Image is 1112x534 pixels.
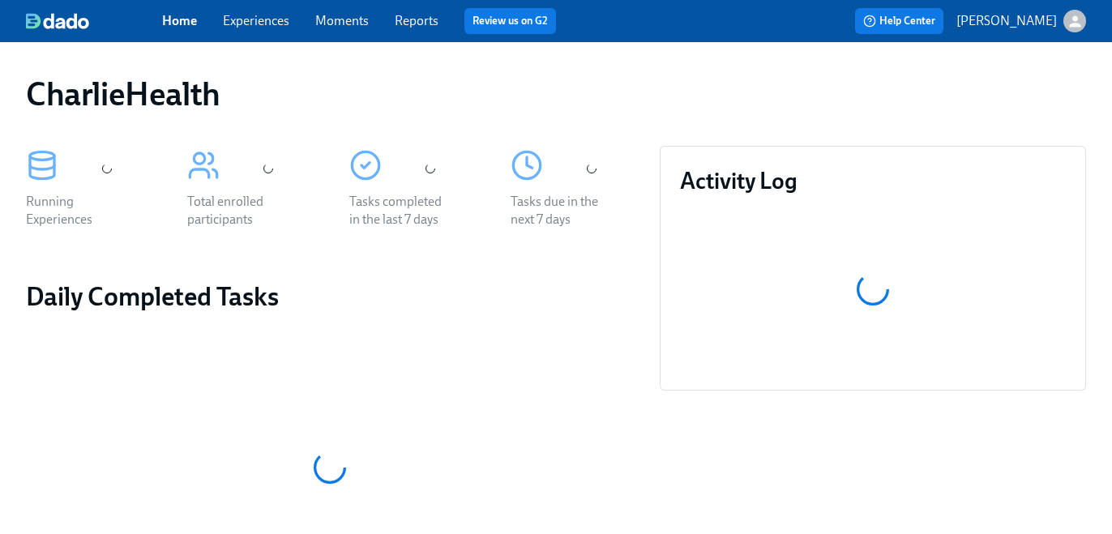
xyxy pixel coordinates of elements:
[26,13,162,29] a: dado
[956,12,1057,30] p: [PERSON_NAME]
[187,193,291,229] div: Total enrolled participants
[223,13,289,28] a: Experiences
[349,193,453,229] div: Tasks completed in the last 7 days
[956,10,1086,32] button: [PERSON_NAME]
[315,13,369,28] a: Moments
[473,13,548,29] a: Review us on G2
[511,193,614,229] div: Tasks due in the next 7 days
[162,13,197,28] a: Home
[680,166,1066,195] h3: Activity Log
[863,13,935,29] span: Help Center
[26,280,634,313] h2: Daily Completed Tasks
[464,8,556,34] button: Review us on G2
[395,13,438,28] a: Reports
[26,75,220,113] h1: CharlieHealth
[855,8,943,34] button: Help Center
[26,193,130,229] div: Running Experiences
[26,13,89,29] img: dado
